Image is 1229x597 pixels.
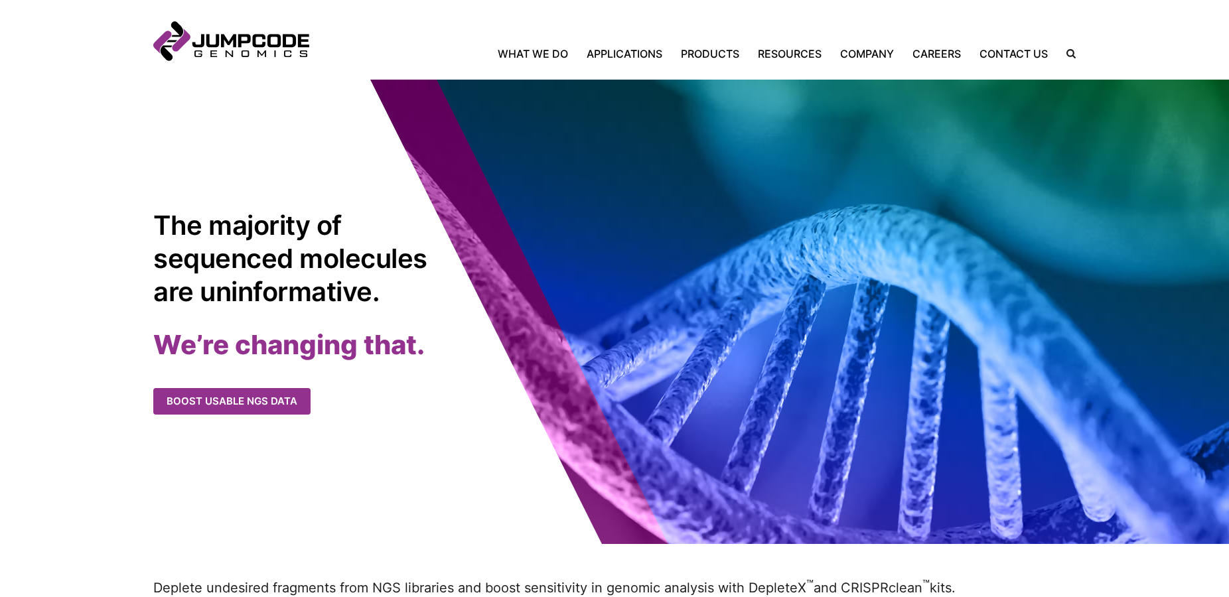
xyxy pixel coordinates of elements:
a: Resources [749,46,831,62]
a: Company [831,46,903,62]
a: Applications [577,46,672,62]
a: Boost usable NGS data [153,388,311,415]
a: Products [672,46,749,62]
h1: The majority of sequenced molecules are uninformative. [153,209,435,308]
a: What We Do [498,46,577,62]
h2: We’re changing that. [153,328,614,362]
a: Careers [903,46,970,62]
sup: ™ [806,578,814,590]
a: Contact Us [970,46,1057,62]
nav: Primary Navigation [309,46,1057,62]
sup: ™ [922,578,930,590]
label: Search the site. [1057,49,1076,58]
